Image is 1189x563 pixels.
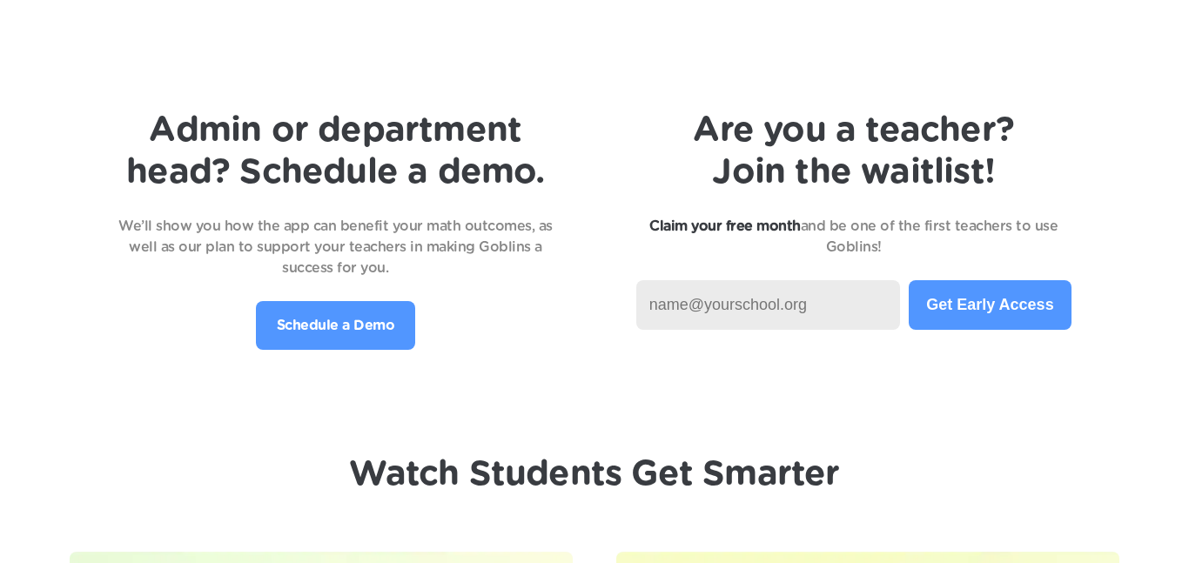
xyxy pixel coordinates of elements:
strong: Claim your free month [649,219,801,233]
a: Schedule a Demo [256,301,416,350]
h1: Admin or department head? Schedule a demo. [118,110,553,193]
h1: Watch Students Get Smarter [349,453,839,495]
p: Schedule a Demo [277,315,395,336]
button: Get Early Access [909,280,1071,330]
h1: Are you a teacher? Join the waitlist! [636,110,1071,193]
input: name@yourschool.org [636,280,901,330]
p: We’ll show you how the app can benefit your math outcomes, as well as our plan to support your te... [118,216,553,278]
p: and be one of the first teachers to use Goblins! [636,216,1071,258]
